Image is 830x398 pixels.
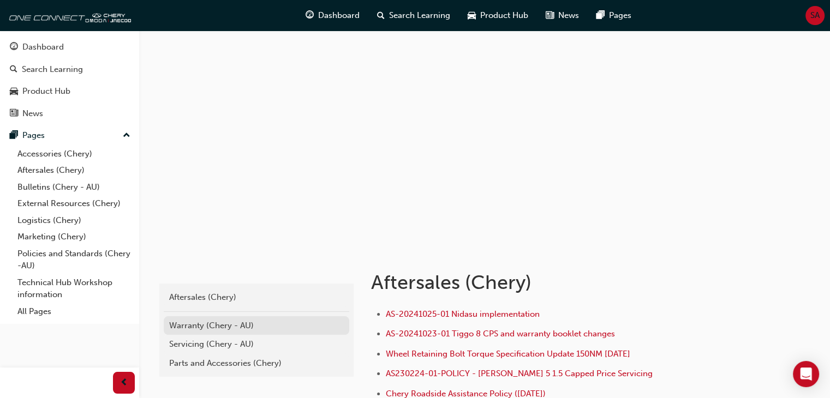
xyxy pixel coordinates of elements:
[546,9,554,22] span: news-icon
[4,81,135,101] a: Product Hub
[805,6,825,25] button: SA
[10,87,18,97] span: car-icon
[4,37,135,57] a: Dashboard
[13,303,135,320] a: All Pages
[164,316,349,335] a: Warranty (Chery - AU)
[164,335,349,354] a: Servicing (Chery - AU)
[386,349,630,359] a: Wheel Retaining Bolt Torque Specification Update 150NM [DATE]
[13,179,135,196] a: Bulletins (Chery - AU)
[368,4,459,27] a: search-iconSearch Learning
[13,274,135,303] a: Technical Hub Workshop information
[22,85,70,98] div: Product Hub
[164,354,349,373] a: Parts and Accessories (Chery)
[13,146,135,162] a: Accessories (Chery)
[4,125,135,146] button: Pages
[169,291,344,304] div: Aftersales (Chery)
[169,338,344,351] div: Servicing (Chery - AU)
[13,195,135,212] a: External Resources (Chery)
[793,361,819,387] div: Open Intercom Messenger
[120,376,128,390] span: prev-icon
[10,43,18,52] span: guage-icon
[169,357,344,370] div: Parts and Accessories (Chery)
[459,4,537,27] a: car-iconProduct Hub
[10,131,18,141] span: pages-icon
[13,245,135,274] a: Policies and Standards (Chery -AU)
[537,4,588,27] a: news-iconNews
[4,35,135,125] button: DashboardSearch LearningProduct HubNews
[306,9,314,22] span: guage-icon
[609,9,631,22] span: Pages
[5,4,131,26] img: oneconnect
[318,9,360,22] span: Dashboard
[13,212,135,229] a: Logistics (Chery)
[468,9,476,22] span: car-icon
[480,9,528,22] span: Product Hub
[297,4,368,27] a: guage-iconDashboard
[386,329,615,339] a: AS-20241023-01 Tiggo 8 CPS and warranty booklet changes
[371,270,729,294] h1: Aftersales (Chery)
[13,162,135,179] a: Aftersales (Chery)
[22,107,43,120] div: News
[22,41,64,53] div: Dashboard
[588,4,640,27] a: pages-iconPages
[386,369,653,378] a: AS230224-01-POLICY - [PERSON_NAME] 5 1.5 Capped Price Servicing
[22,63,83,76] div: Search Learning
[123,129,130,143] span: up-icon
[4,104,135,124] a: News
[596,9,605,22] span: pages-icon
[164,288,349,307] a: Aftersales (Chery)
[13,228,135,245] a: Marketing (Chery)
[4,59,135,80] a: Search Learning
[377,9,385,22] span: search-icon
[558,9,579,22] span: News
[810,9,820,22] span: SA
[22,129,45,142] div: Pages
[169,319,344,332] div: Warranty (Chery - AU)
[10,65,17,75] span: search-icon
[10,109,18,119] span: news-icon
[386,309,540,319] a: AS-20241025-01 Nidasu implementation
[389,9,450,22] span: Search Learning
